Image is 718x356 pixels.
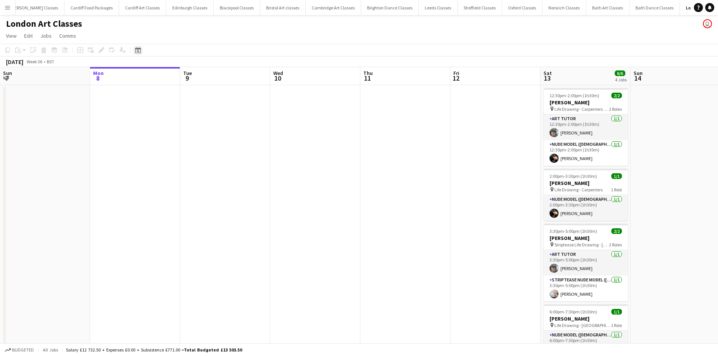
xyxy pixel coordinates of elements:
button: Bath Art Classes [586,0,629,15]
a: Edit [21,31,36,41]
span: 1 Role [611,322,622,328]
span: Jobs [40,32,52,39]
button: Blackpool Classes [214,0,260,15]
span: 13 [542,74,552,83]
button: Cardiff Art Classes [119,0,166,15]
app-job-card: 2:00pm-3:30pm (1h30m)1/1[PERSON_NAME] Life Drawing - Carpenters1 RoleNude Model ([DEMOGRAPHIC_DAT... [543,169,628,221]
span: Fri [453,70,459,76]
span: Tue [183,70,192,76]
h3: [PERSON_NAME] [543,180,628,186]
span: 2 Roles [609,242,622,248]
button: Leeds Classes [419,0,458,15]
button: Bristol Art classes [260,0,306,15]
span: 9 [182,74,192,83]
div: Salary £12 732.50 + Expenses £0.00 + Subsistence £771.00 = [66,347,242,353]
span: Life Drawing - Carpenters Arms [554,106,609,112]
div: BST [47,59,54,64]
span: 6/6 [615,70,625,76]
span: 1/1 [611,309,622,315]
button: Sheffield Classes [458,0,502,15]
span: 6:00pm-7:30pm (1h30m) [550,309,597,315]
h3: [PERSON_NAME] [543,235,628,241]
span: Budgeted [12,347,34,353]
span: 2:00pm-3:30pm (1h30m) [550,173,597,179]
a: Comms [56,31,79,41]
button: Cardiff Food Packages [64,0,119,15]
button: Norwich Classes [542,0,586,15]
span: 2 Roles [609,106,622,112]
span: Total Budgeted £13 503.50 [184,347,242,353]
button: [PERSON_NAME] Classes [5,0,64,15]
span: 14 [632,74,643,83]
a: Jobs [37,31,55,41]
app-card-role: Nude Model ([DEMOGRAPHIC_DATA])1/12:00pm-3:30pm (1h30m)[PERSON_NAME] [543,195,628,221]
span: 1 Role [611,187,622,193]
span: Wed [273,70,283,76]
app-job-card: 3:30pm-5:00pm (1h30m)2/2[PERSON_NAME] Striptease Life Drawing - [PERSON_NAME]2 RolesArt Tutor1/13... [543,224,628,301]
span: Week 36 [25,59,44,64]
h3: [PERSON_NAME] [543,315,628,322]
span: Life Drawing - [GEOGRAPHIC_DATA] [554,322,611,328]
span: 11 [362,74,373,83]
h3: [PERSON_NAME] [543,99,628,106]
button: Edinburgh Classes [166,0,214,15]
span: 7 [2,74,12,83]
button: Brighton Dance Classes [361,0,419,15]
span: Life Drawing - Carpenters [554,187,603,193]
span: 8 [92,74,104,83]
span: Thu [363,70,373,76]
a: View [3,31,20,41]
span: 12:30pm-2:00pm (1h30m) [550,93,599,98]
span: View [6,32,17,39]
button: Budgeted [4,346,35,354]
div: 4 Jobs [615,77,627,83]
span: 10 [272,74,283,83]
h1: London Art Classes [6,18,82,29]
span: Sat [543,70,552,76]
button: Oxford Classes [502,0,542,15]
span: Striptease Life Drawing - [PERSON_NAME] [554,242,609,248]
span: Sun [3,70,12,76]
span: Edit [24,32,33,39]
span: 2/2 [611,93,622,98]
span: All jobs [41,347,60,353]
app-card-role: Striptease Nude Model ([DEMOGRAPHIC_DATA])1/13:30pm-5:00pm (1h30m)[PERSON_NAME] [543,276,628,301]
app-card-role: Nude Model ([DEMOGRAPHIC_DATA])1/112:30pm-2:00pm (1h30m)[PERSON_NAME] [543,140,628,166]
span: 3:30pm-5:00pm (1h30m) [550,228,597,234]
app-job-card: 12:30pm-2:00pm (1h30m)2/2[PERSON_NAME] Life Drawing - Carpenters Arms2 RolesArt Tutor1/112:30pm-2... [543,88,628,166]
button: Bath Dance Classes [629,0,680,15]
app-card-role: Art Tutor1/13:30pm-5:00pm (1h30m)[PERSON_NAME] [543,250,628,276]
span: Mon [93,70,104,76]
span: Sun [634,70,643,76]
app-user-avatar: VOSH Limited [703,19,712,28]
span: 2/2 [611,228,622,234]
app-card-role: Art Tutor1/112:30pm-2:00pm (1h30m)[PERSON_NAME] [543,115,628,140]
button: Cambridge Art Classes [306,0,361,15]
div: [DATE] [6,58,23,66]
span: 1/1 [611,173,622,179]
span: Comms [59,32,76,39]
span: 12 [452,74,459,83]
